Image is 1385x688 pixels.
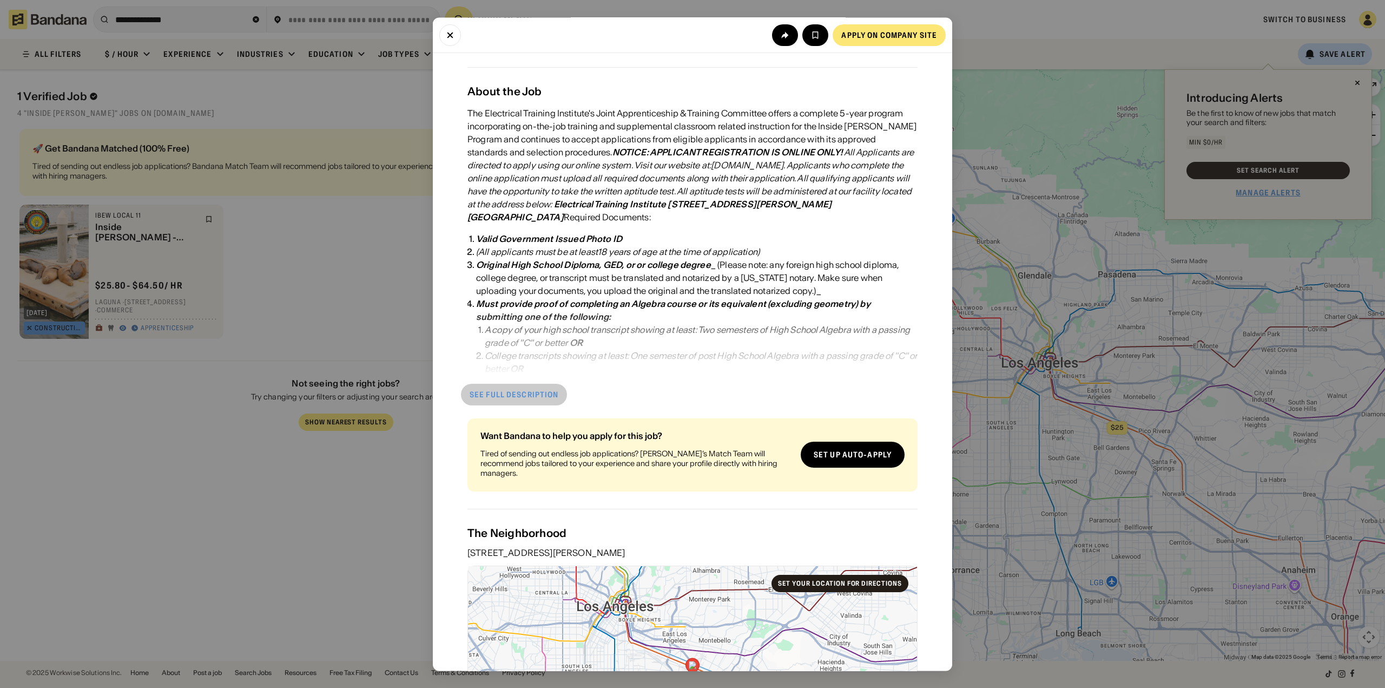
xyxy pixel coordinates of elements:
em: OR [570,338,583,349]
div: Want Bandana to help you apply for this job? [480,432,792,441]
em: Valid Government Issued Photo ID [476,234,622,245]
a: [DOMAIN_NAME] [711,160,783,171]
div: The Neighborhood [467,527,918,540]
div: See full description [470,391,558,399]
div: Set up auto-apply [814,451,892,459]
div: [STREET_ADDRESS][PERSON_NAME] [467,548,918,557]
button: Close [439,24,461,45]
div: Set your location for directions [778,580,902,587]
div: _ (Please note: any foreign high school diploma, college degree, or transcript must be translated... [476,259,918,298]
div: Apply on company site [841,31,937,38]
em: College transcripts showing at least: One semester of post High School Algebra with a passing gra... [485,351,917,375]
em: OR [510,364,523,375]
div: The Electrical Training Institute's Joint Apprenticeship & Training Committee offers a complete 5... [467,107,918,224]
em: (All applicants must be at least18 years of age at the time of application) [476,247,760,258]
em: A copy of your high school transcript showing at least: Two semesters of High School Algebra with... [485,325,910,349]
em: Must provide proof of completing an Algebra course or its equivalent (excluding geometry) by subm... [476,299,870,323]
em: Original High School Diploma, GED, or or college degree [476,260,711,271]
em: [GEOGRAPHIC_DATA] [467,212,564,223]
div: Tired of sending out endless job applications? [PERSON_NAME]’s Match Team will recommend jobs tai... [480,449,792,479]
em: Electrical Training Institute [554,199,667,210]
div: About the Job [467,86,918,99]
em: NOTICE: APPLICANT REGISTRATION IS ONLINE ONLY! [612,147,842,158]
em: [STREET_ADDRESS][PERSON_NAME] [668,199,832,210]
em: All Applicants are directed to apply using our online system. Visit our website at: . Applicants ... [467,147,914,210]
